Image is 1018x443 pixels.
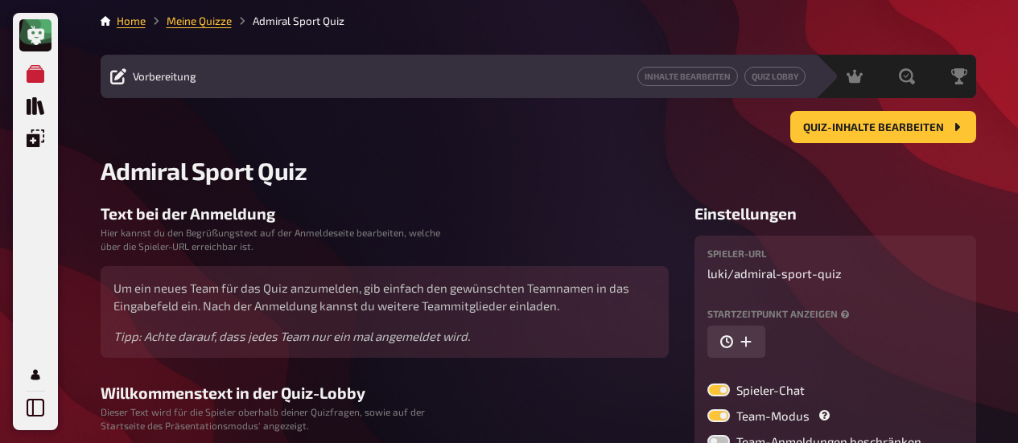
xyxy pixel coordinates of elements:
[707,384,805,396] label: Spieler-Chat
[707,265,963,283] p: luki /
[19,359,52,391] a: Mein Konto
[744,67,806,86] a: Quiz Lobby
[117,14,146,27] a: Home
[101,204,669,223] h3: Text bei der Anmeldung
[232,13,344,29] li: Admiral Sport Quiz
[19,58,52,90] a: Meine Quizze
[101,384,669,402] h3: Willkommenstext in der Quiz-Lobby
[790,111,976,143] button: Quiz-Inhalte bearbeiten
[803,122,944,133] span: Quiz-Inhalte bearbeiten
[133,70,196,83] span: Vorbereitung
[117,13,146,29] li: Home
[101,156,307,185] span: Admiral Sport Quiz
[167,14,232,27] a: Meine Quizze
[707,409,834,422] label: Team-Modus
[19,90,52,122] a: Quiz Sammlung
[101,405,442,433] small: Dieser Text wird für die Spieler oberhalb deiner Quizfragen, sowie auf der Startseite des Präsent...
[707,309,963,319] label: Startzeitpunkt anzeigen
[707,248,963,258] label: Spieler-URL
[637,67,738,86] a: Inhalte Bearbeiten
[734,265,842,283] span: admiral-sport-quiz
[19,122,52,154] a: Einblendungen
[113,279,656,315] p: Um ein neues Team für das Quiz anzumelden, gib einfach den gewünschten Teamnamen in das Eingabefe...
[694,204,976,223] h3: Einstellungen
[101,226,442,253] small: Hier kannst du den Begrüßungstext auf der Anmeldeseite bearbeiten, welche über die Spieler-URL er...
[113,329,470,343] i: Tipp: Achte darauf, dass jedes Team nur ein mal angemeldet wird.
[146,13,232,29] li: Meine Quizze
